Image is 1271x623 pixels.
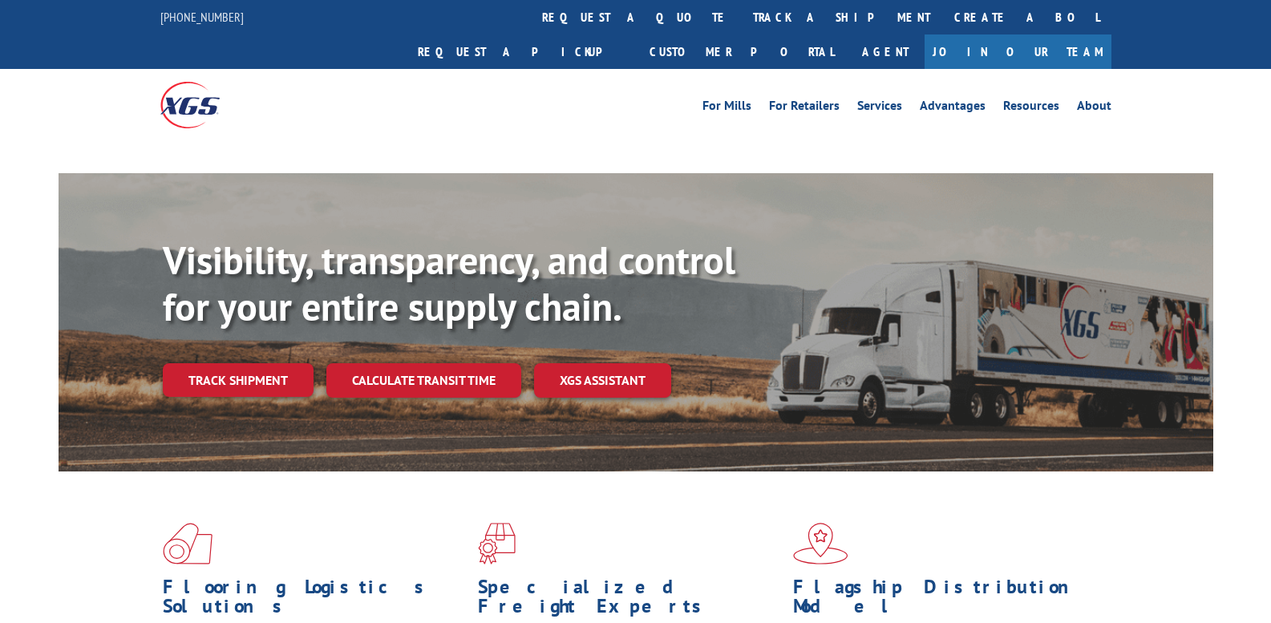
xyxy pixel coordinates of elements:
[163,363,314,397] a: Track shipment
[793,523,848,564] img: xgs-icon-flagship-distribution-model-red
[163,523,213,564] img: xgs-icon-total-supply-chain-intelligence-red
[769,99,840,117] a: For Retailers
[702,99,751,117] a: For Mills
[534,363,671,398] a: XGS ASSISTANT
[1077,99,1111,117] a: About
[1003,99,1059,117] a: Resources
[160,9,244,25] a: [PHONE_NUMBER]
[925,34,1111,69] a: Join Our Team
[326,363,521,398] a: Calculate transit time
[846,34,925,69] a: Agent
[638,34,846,69] a: Customer Portal
[920,99,986,117] a: Advantages
[857,99,902,117] a: Services
[478,523,516,564] img: xgs-icon-focused-on-flooring-red
[163,235,735,331] b: Visibility, transparency, and control for your entire supply chain.
[406,34,638,69] a: Request a pickup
